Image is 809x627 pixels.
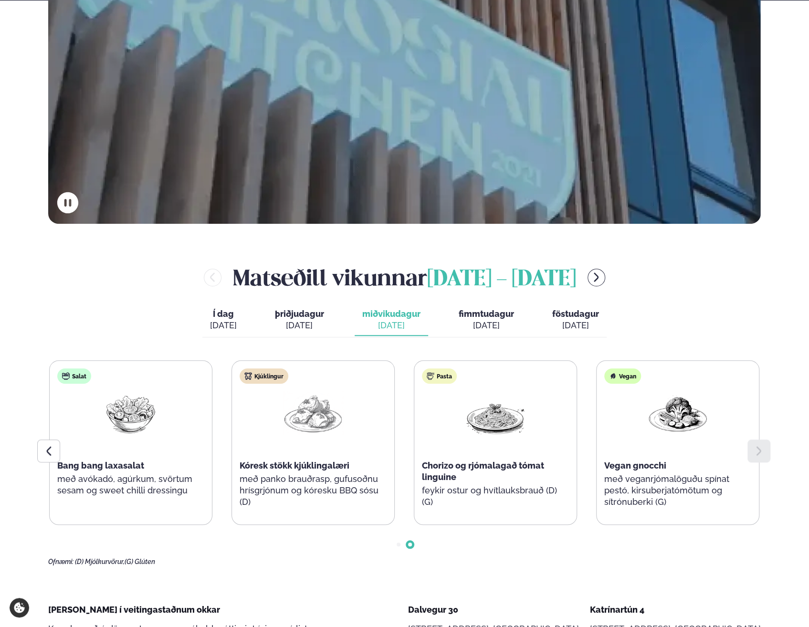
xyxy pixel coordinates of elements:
button: menu-btn-right [588,269,605,286]
p: með avókadó, agúrkum, svörtum sesam og sweet chilli dressingu [57,473,204,496]
img: chicken.svg [244,372,252,380]
img: Vegan.svg [609,372,617,380]
div: Katrínartún 4 [590,604,761,616]
div: [DATE] [459,320,514,331]
div: Dalvegur 30 [408,604,579,616]
p: feykir ostur og hvítlauksbrauð (D) (G) [422,485,569,508]
span: Bang bang laxasalat [57,460,144,470]
div: [DATE] [275,320,324,331]
span: Í dag [210,308,237,320]
span: [DATE] - [DATE] [427,269,576,290]
img: pasta.svg [427,372,434,380]
div: Vegan [604,368,641,384]
button: Í dag [DATE] [202,304,244,336]
div: [DATE] [362,320,420,331]
span: Vegan gnocchi [604,460,666,470]
button: föstudagur [DATE] [545,304,607,336]
span: (D) Mjólkurvörur, [75,558,125,565]
span: Go to slide 1 [397,543,400,546]
span: Ofnæmi: [48,558,74,565]
span: (G) Glúten [125,558,155,565]
img: Chicken-thighs.png [283,391,344,436]
span: þriðjudagur [275,309,324,319]
p: með veganrjómalöguðu spínat pestó, kirsuberjatómötum og sítrónuberki (G) [604,473,751,508]
div: Pasta [422,368,457,384]
p: með panko brauðrasp, gufusoðnu hrísgrjónum og kóresku BBQ sósu (D) [240,473,387,508]
span: Kóresk stökk kjúklingalæri [240,460,349,470]
button: miðvikudagur [DATE] [355,304,428,336]
div: [DATE] [552,320,599,331]
img: Salad.png [100,391,161,436]
span: [PERSON_NAME] í veitingastaðnum okkar [48,605,220,615]
div: Salat [57,368,91,384]
img: Spagetti.png [465,391,526,436]
span: miðvikudagur [362,309,420,319]
div: [DATE] [210,320,237,331]
span: Go to slide 2 [408,543,412,546]
span: Chorizo og rjómalagað tómat linguine [422,460,544,482]
button: þriðjudagur [DATE] [267,304,332,336]
span: fimmtudagur [459,309,514,319]
span: föstudagur [552,309,599,319]
h2: Matseðill vikunnar [233,262,576,293]
img: salad.svg [62,372,70,380]
button: menu-btn-left [204,269,221,286]
a: Cookie settings [10,598,29,617]
button: fimmtudagur [DATE] [451,304,522,336]
div: Kjúklingur [240,368,288,384]
img: Vegan.png [647,391,708,436]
